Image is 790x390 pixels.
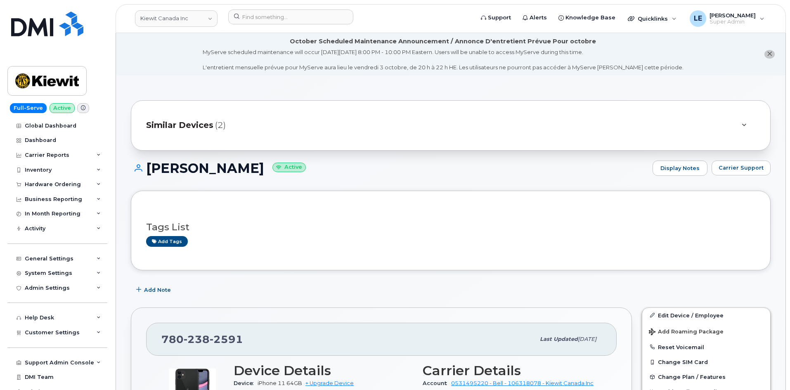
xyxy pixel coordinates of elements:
span: (2) [215,119,226,131]
button: Add Note [131,283,178,298]
a: 0531495220 - Bell - 106318078 - Kiewit Canada Inc [451,380,594,386]
span: Add Roaming Package [649,329,724,336]
iframe: Messenger Launcher [754,354,784,384]
div: October Scheduled Maintenance Announcement / Annonce D'entretient Prévue Pour octobre [290,37,596,46]
button: Reset Voicemail [642,340,770,355]
span: Change Plan / Features [658,374,726,380]
span: 238 [184,333,210,345]
div: MyServe scheduled maintenance will occur [DATE][DATE] 8:00 PM - 10:00 PM Eastern. Users will be u... [203,48,684,71]
span: [DATE] [578,336,596,342]
button: Carrier Support [712,161,771,175]
span: iPhone 11 64GB [258,380,302,386]
span: Last updated [540,336,578,342]
span: Similar Devices [146,119,213,131]
a: Edit Device / Employee [642,308,770,323]
span: Carrier Support [719,164,764,172]
a: Add tags [146,236,188,246]
a: Display Notes [653,161,707,176]
button: Change Plan / Features [642,369,770,384]
span: 2591 [210,333,243,345]
span: Account [423,380,451,386]
button: Change SIM Card [642,355,770,369]
h1: [PERSON_NAME] [131,161,648,175]
h3: Device Details [234,363,413,378]
span: 780 [161,333,243,345]
span: Device [234,380,258,386]
h3: Tags List [146,222,755,232]
small: Active [272,163,306,172]
button: close notification [764,50,775,59]
h3: Carrier Details [423,363,602,378]
button: Add Roaming Package [642,323,770,340]
a: + Upgrade Device [305,380,354,386]
span: Add Note [144,286,171,294]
